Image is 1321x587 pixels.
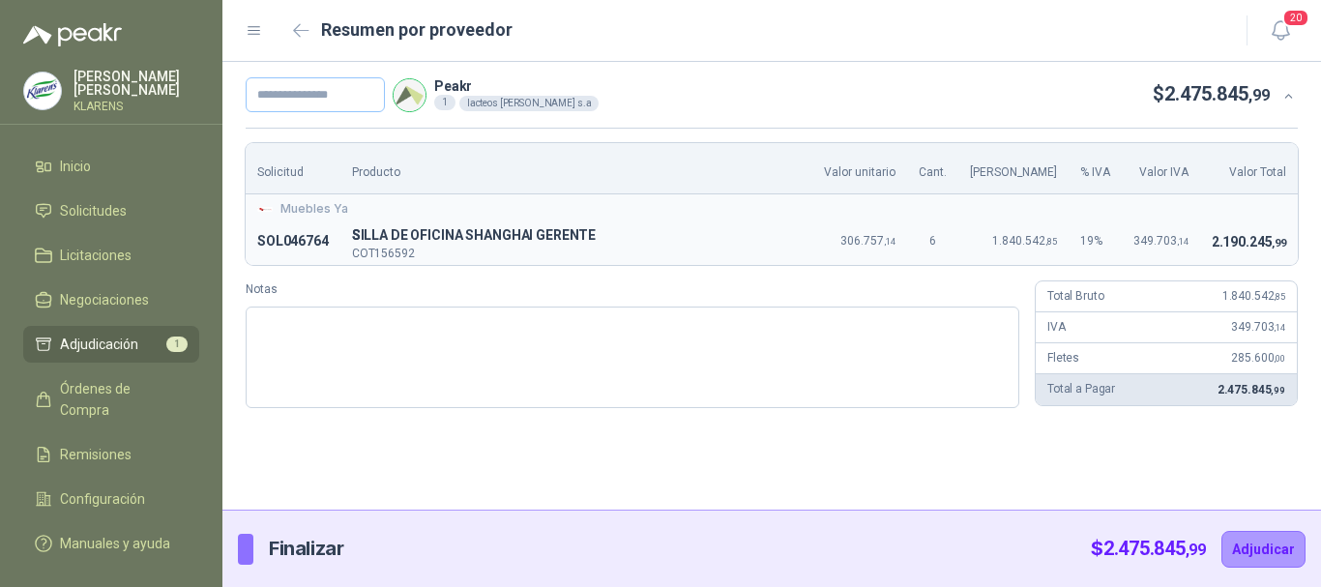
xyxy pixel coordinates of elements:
[60,444,132,465] span: Remisiones
[992,234,1057,248] span: 1.840.542
[1047,349,1079,367] p: Fletes
[958,143,1069,194] th: [PERSON_NAME]
[352,248,801,259] p: COT156592
[1231,351,1285,365] span: 285.600
[1231,320,1285,334] span: 349.703
[321,16,513,44] h2: Resumen por proveedor
[1164,82,1270,105] span: 2.475.845
[1177,236,1189,247] span: ,14
[23,192,199,229] a: Solicitudes
[1218,383,1285,396] span: 2.475.845
[907,143,958,194] th: Cant.
[459,96,600,111] div: lacteos [PERSON_NAME] s.a
[23,237,199,274] a: Licitaciones
[1069,219,1122,265] td: 19 %
[1248,86,1270,104] span: ,99
[257,200,1286,219] div: Muebles Ya
[1200,143,1298,194] th: Valor Total
[166,337,188,352] span: 1
[246,143,340,194] th: Solicitud
[23,281,199,318] a: Negociaciones
[1091,534,1206,564] p: $
[60,378,181,421] span: Órdenes de Compra
[1133,234,1189,248] span: 349.703
[1047,318,1066,337] p: IVA
[340,143,812,194] th: Producto
[1271,385,1285,396] span: ,99
[269,534,343,564] p: Finalizar
[23,525,199,562] a: Manuales y ayuda
[23,436,199,473] a: Remisiones
[884,236,895,247] span: ,14
[1047,287,1103,306] p: Total Bruto
[352,224,801,248] span: SILLA DE OFICINA SHANGHAI GERENTE
[1274,291,1285,302] span: ,85
[1274,322,1285,333] span: ,14
[1103,537,1206,560] span: 2.475.845
[73,101,199,112] p: KLARENS
[23,326,199,363] a: Adjudicación1
[246,280,1019,299] label: Notas
[60,245,132,266] span: Licitaciones
[394,79,426,111] img: Company Logo
[257,201,273,217] img: Company Logo
[1282,9,1309,27] span: 20
[1047,380,1115,398] p: Total a Pagar
[1212,234,1286,249] span: 2.190.245
[352,224,801,248] p: S
[1274,353,1285,364] span: ,00
[60,200,127,221] span: Solicitudes
[1045,236,1057,247] span: ,85
[1221,531,1306,568] button: Adjudicar
[1153,79,1270,109] p: $
[434,95,455,110] div: 1
[1186,541,1206,559] span: ,99
[434,79,599,93] p: Peakr
[1263,14,1298,48] button: 20
[1222,289,1285,303] span: 1.840.542
[23,481,199,517] a: Configuración
[23,370,199,428] a: Órdenes de Compra
[73,70,199,97] p: [PERSON_NAME] [PERSON_NAME]
[812,143,907,194] th: Valor unitario
[1122,143,1200,194] th: Valor IVA
[840,234,895,248] span: 306.757
[23,148,199,185] a: Inicio
[1272,237,1286,249] span: ,99
[60,488,145,510] span: Configuración
[1069,143,1122,194] th: % IVA
[60,533,170,554] span: Manuales y ayuda
[257,230,329,253] p: SOL046764
[60,156,91,177] span: Inicio
[60,289,149,310] span: Negociaciones
[60,334,138,355] span: Adjudicación
[907,219,958,265] td: 6
[24,73,61,109] img: Company Logo
[23,23,122,46] img: Logo peakr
